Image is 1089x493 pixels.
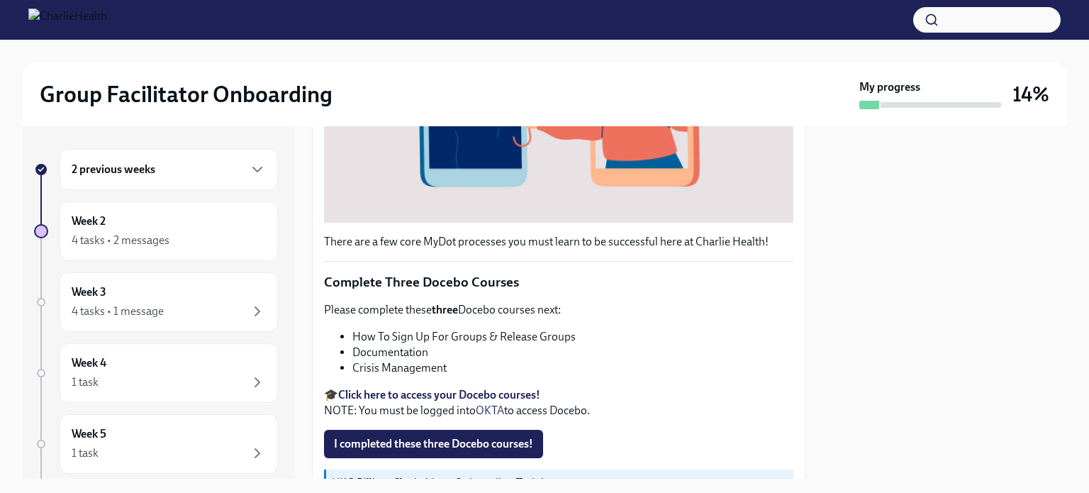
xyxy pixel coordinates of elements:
[432,303,458,316] strong: three
[72,355,106,371] h6: Week 4
[338,388,540,401] a: Click here to access your Docebo courses!
[40,80,333,109] h2: Group Facilitator Onboarding
[72,304,164,319] div: 4 tasks • 1 message
[324,273,793,292] p: Complete Three Docebo Courses
[72,445,99,461] div: 1 task
[34,414,278,474] a: Week 51 task
[332,475,788,491] p: UKG Billing: Clock this as Onboarding Training
[324,302,793,318] p: Please complete these Docebo courses next:
[34,272,278,332] a: Week 34 tasks • 1 message
[476,404,504,417] a: OKTA
[34,201,278,261] a: Week 24 tasks • 2 messages
[324,387,793,419] p: 🎓 NOTE: You must be logged into to access Docebo.
[72,375,99,390] div: 1 task
[1012,82,1049,107] h3: 14%
[352,345,793,360] li: Documentation
[72,214,106,229] h6: Week 2
[28,9,107,31] img: CharlieHealth
[859,79,920,95] strong: My progress
[72,162,155,177] h6: 2 previous weeks
[352,329,793,345] li: How To Sign Up For Groups & Release Groups
[34,343,278,403] a: Week 41 task
[334,437,533,451] span: I completed these three Docebo courses!
[352,360,793,376] li: Crisis Management
[72,284,106,300] h6: Week 3
[72,233,169,248] div: 4 tasks • 2 messages
[324,430,543,458] button: I completed these three Docebo courses!
[60,149,278,190] div: 2 previous weeks
[324,234,793,250] p: There are a few core MyDot processes you must learn to be successful here at Charlie Health!
[72,426,106,442] h6: Week 5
